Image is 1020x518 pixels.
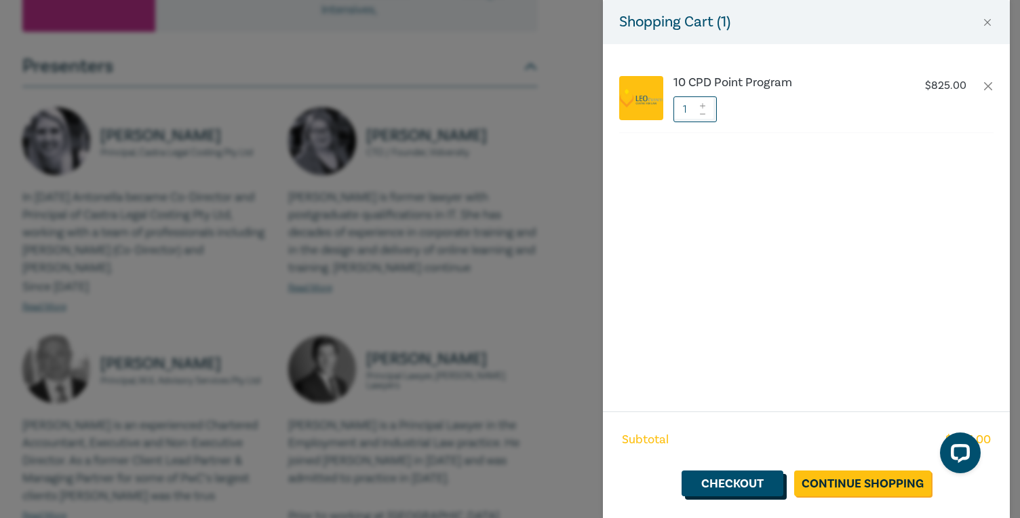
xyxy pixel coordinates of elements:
[673,96,717,122] input: 1
[682,470,783,496] a: Checkout
[622,431,669,449] span: Subtotal
[794,470,931,496] a: Continue Shopping
[925,79,966,92] p: $ 825.00
[981,16,994,29] button: Close
[929,427,986,484] iframe: LiveChat chat widget
[619,88,663,108] img: logo.png
[673,76,899,90] a: 10 CPD Point Program
[619,11,730,33] h5: Shopping Cart ( 1 )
